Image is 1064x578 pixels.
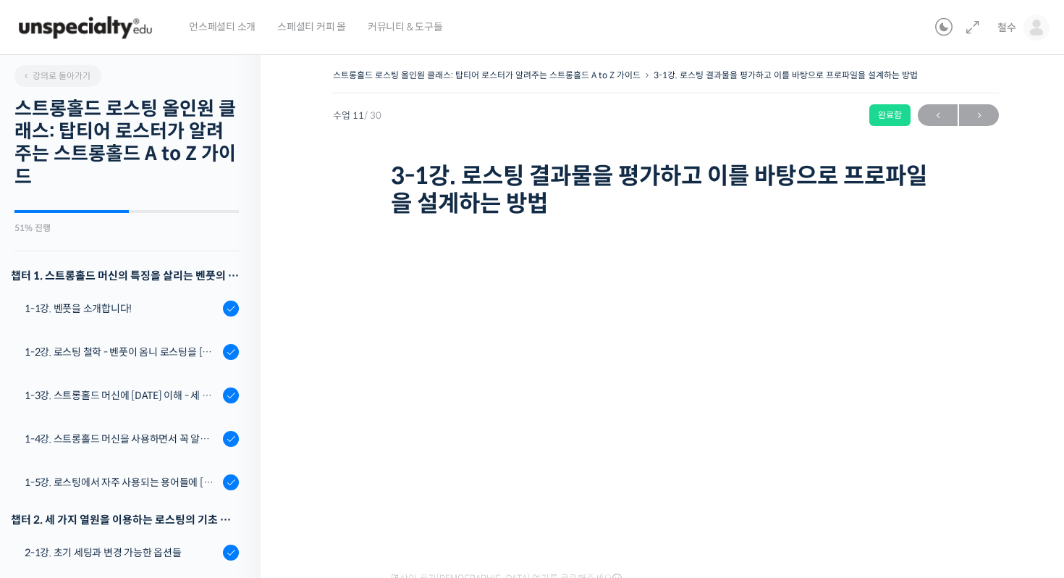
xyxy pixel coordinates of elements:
span: / 30 [364,109,381,122]
span: 강의로 돌아가기 [22,70,90,81]
div: 51% 진행 [14,224,239,233]
a: 강의로 돌아가기 [14,65,101,87]
a: 스트롱홀드 로스팅 올인원 클래스: 탑티어 로스터가 알려주는 스트롱홀드 A to Z 가이드 [333,70,641,80]
a: 다음→ [959,104,999,126]
div: 1-1강. 벤풋을 소개합니다! [25,301,219,317]
a: ←이전 [918,104,958,126]
div: 2-1강. 초기 세팅과 변경 가능한 옵션들 [25,545,219,561]
div: 1-2강. 로스팅 철학 - 벤풋이 옴니 로스팅을 [DATE] 않는 이유 [25,344,219,360]
div: 완료함 [869,104,911,126]
span: ← [918,106,958,125]
h1: 3-1강. 로스팅 결과물을 평가하고 이를 바탕으로 프로파일을 설계하는 방법 [391,162,941,218]
a: 3-1강. 로스팅 결과물을 평가하고 이를 바탕으로 프로파일을 설계하는 방법 [654,70,918,80]
span: 수업 11 [333,111,381,120]
span: → [959,106,999,125]
div: 1-3강. 스트롱홀드 머신에 [DATE] 이해 - 세 가지 열원이 만들어내는 변화 [25,388,219,403]
div: 1-5강. 로스팅에서 자주 사용되는 용어들에 [DATE] 이해 [25,474,219,490]
h3: 챕터 1. 스트롱홀드 머신의 특징을 살리는 벤풋의 로스팅 방식 [11,266,239,285]
h2: 스트롱홀드 로스팅 올인원 클래스: 탑티어 로스터가 알려주는 스트롱홀드 A to Z 가이드 [14,98,239,188]
div: 챕터 2. 세 가지 열원을 이용하는 로스팅의 기초 설계 [11,510,239,529]
div: 1-4강. 스트롱홀드 머신을 사용하면서 꼭 알고 있어야 할 유의사항 [25,431,219,447]
span: 철수 [997,21,1016,34]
